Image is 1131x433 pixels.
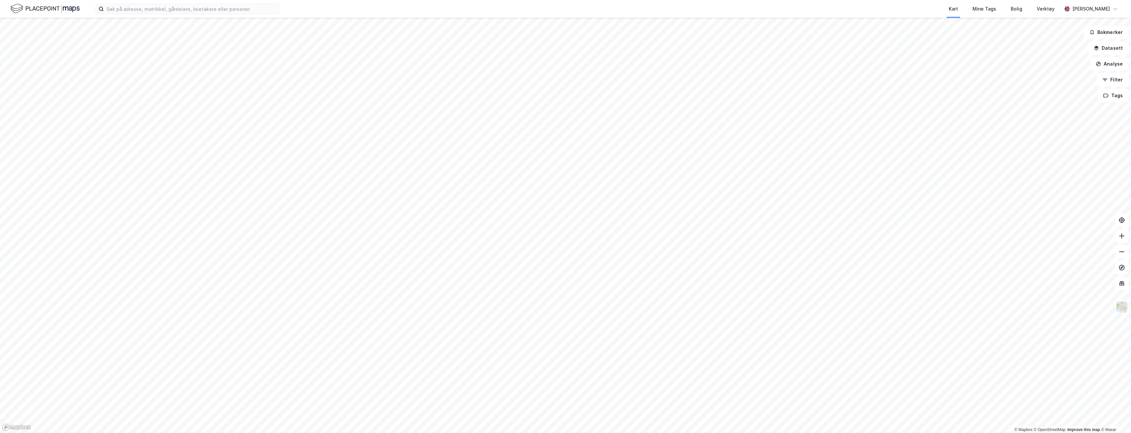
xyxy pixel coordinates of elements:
button: Filter [1097,73,1128,86]
div: Kontrollprogram for chat [1098,401,1131,433]
button: Bokmerker [1084,26,1128,39]
input: Søk på adresse, matrikkel, gårdeiere, leietakere eller personer [104,4,280,14]
button: Tags [1098,89,1128,102]
div: [PERSON_NAME] [1072,5,1110,13]
img: logo.f888ab2527a4732fd821a326f86c7f29.svg [11,3,80,14]
a: Mapbox homepage [2,423,31,431]
iframe: Chat Widget [1098,401,1131,433]
button: Analyse [1090,57,1128,71]
a: Mapbox [1014,427,1032,432]
div: Bolig [1011,5,1022,13]
a: OpenStreetMap [1034,427,1066,432]
div: Mine Tags [972,5,996,13]
a: Improve this map [1067,427,1100,432]
div: Kart [949,5,958,13]
img: Z [1116,301,1128,313]
div: Verktøy [1037,5,1055,13]
button: Datasett [1088,42,1128,55]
